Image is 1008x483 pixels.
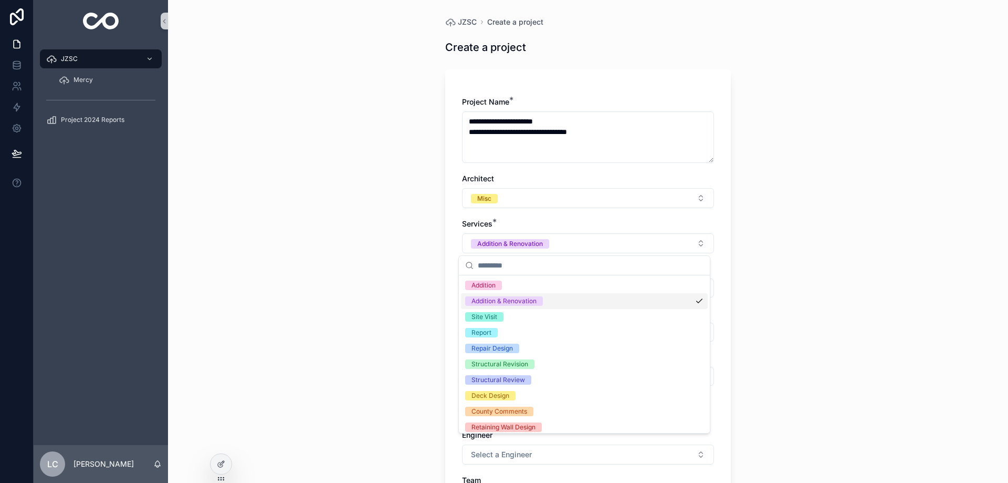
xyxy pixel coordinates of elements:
[462,174,494,183] span: Architect
[73,76,93,84] span: Mercy
[471,391,509,400] div: Deck Design
[458,17,477,27] span: JZSC
[471,344,513,353] div: Repair Design
[61,55,78,63] span: JZSC
[40,110,162,129] a: Project 2024 Reports
[487,17,543,27] a: Create a project
[52,70,162,89] a: Mercy
[471,328,491,337] div: Report
[471,296,537,306] div: Addition & Renovation
[462,445,714,465] button: Select Button
[462,219,492,228] span: Services
[471,281,496,290] div: Addition
[462,188,714,208] button: Select Button
[471,423,535,432] div: Retaining Wall Design
[445,40,526,55] h1: Create a project
[445,17,477,27] a: JZSC
[47,458,58,470] span: LC
[61,116,124,124] span: Project 2024 Reports
[83,13,119,29] img: App logo
[471,449,532,460] span: Select a Engineer
[73,459,134,469] p: [PERSON_NAME]
[477,194,491,203] div: Misc
[34,42,168,143] div: scrollable content
[459,275,710,433] div: Suggestions
[471,407,527,416] div: County Comments
[471,375,525,385] div: Structural Review
[40,49,162,68] a: JZSC
[471,359,528,369] div: Structural Revision
[462,97,509,106] span: Project Name
[477,239,543,249] div: Addition & Renovation
[462,233,714,253] button: Select Button
[462,430,492,439] span: Engineer
[471,312,497,322] div: Site Visit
